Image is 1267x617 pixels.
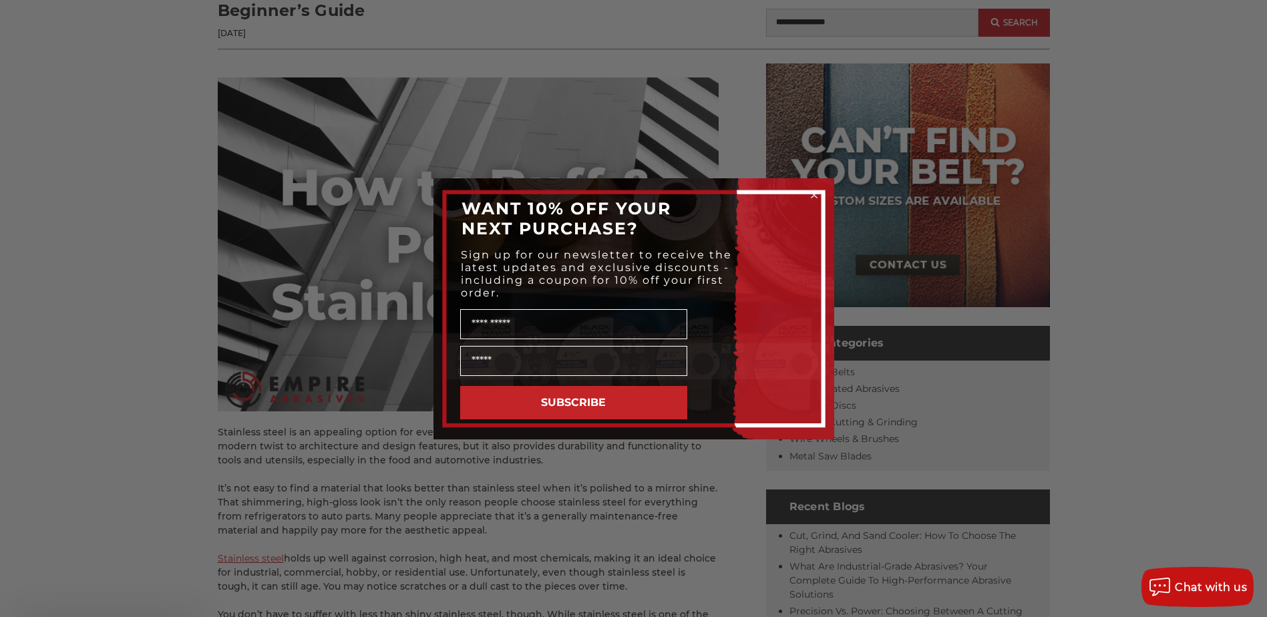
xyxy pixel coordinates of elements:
[461,248,732,299] span: Sign up for our newsletter to receive the latest updates and exclusive discounts - including a co...
[1141,567,1254,607] button: Chat with us
[460,386,687,419] button: SUBSCRIBE
[460,346,687,376] input: Email
[1175,581,1247,594] span: Chat with us
[462,198,671,238] span: WANT 10% OFF YOUR NEXT PURCHASE?
[807,188,821,202] button: Close dialog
